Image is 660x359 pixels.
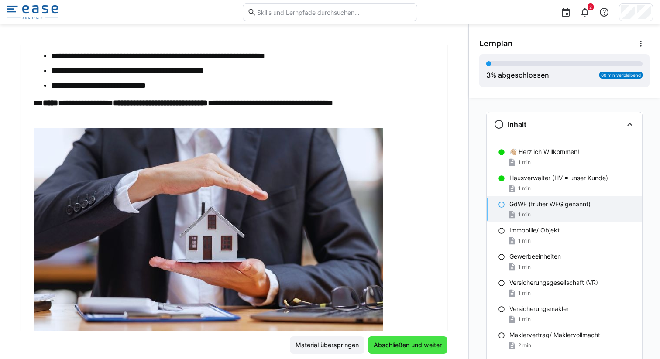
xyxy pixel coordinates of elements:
[486,70,549,80] div: % abgeschlossen
[294,341,360,349] span: Material überspringen
[290,336,364,354] button: Material überspringen
[479,39,512,48] span: Lernplan
[518,263,531,270] span: 1 min
[372,341,443,349] span: Abschließen und weiter
[508,120,526,129] h3: Inhalt
[518,211,531,218] span: 1 min
[518,316,531,323] span: 1 min
[518,290,531,297] span: 1 min
[256,8,412,16] input: Skills und Lernpfade durchsuchen…
[486,71,491,79] span: 3
[509,331,600,339] p: Maklervertrag/ Maklervollmacht
[509,174,608,182] p: Hausverwalter (HV = unser Kunde)
[509,200,591,209] p: GdWE (früher WEG genannt)
[509,226,560,235] p: Immobilie/ Objekt
[509,252,561,261] p: Gewerbeeinheiten
[518,237,531,244] span: 1 min
[518,159,531,166] span: 1 min
[509,278,598,287] p: Versicherungsgesellschaft (VR)
[589,4,592,10] span: 2
[509,304,569,313] p: Versicherungsmakler
[518,185,531,192] span: 1 min
[518,342,531,349] span: 2 min
[368,336,447,354] button: Abschließen und weiter
[601,72,641,78] span: 60 min verbleibend
[509,147,579,156] p: 👋🏼 Herzlich Willkommen!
